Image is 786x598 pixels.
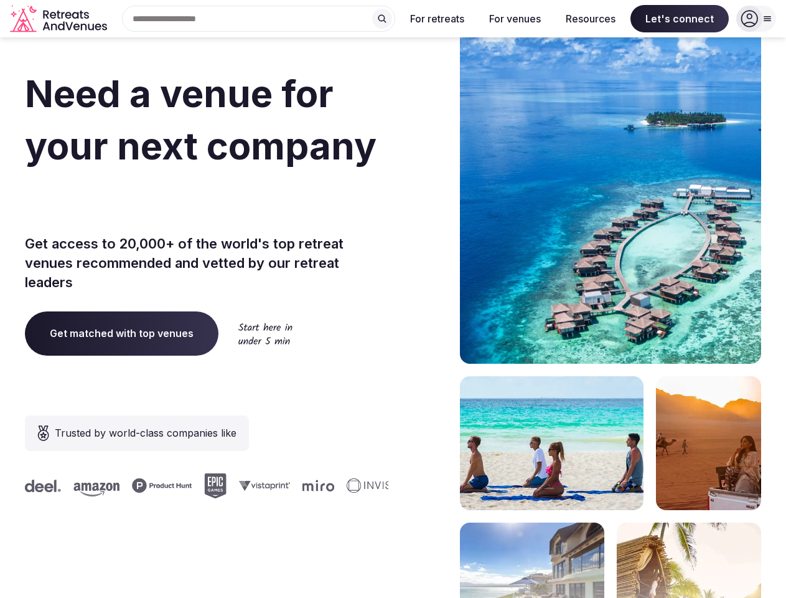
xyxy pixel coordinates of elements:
svg: Retreats and Venues company logo [10,5,110,33]
button: For venues [479,5,551,32]
svg: Deel company logo [23,480,59,492]
svg: Vistaprint company logo [237,480,288,491]
a: Get matched with top venues [25,311,218,355]
svg: Invisible company logo [345,478,413,493]
button: Resources [556,5,625,32]
img: woman sitting in back of truck with camels [656,376,761,510]
p: Get access to 20,000+ of the world's top retreat venues recommended and vetted by our retreat lea... [25,234,388,292]
span: Trusted by world-class companies like [55,425,236,440]
img: Start here in under 5 min [238,323,292,344]
img: yoga on tropical beach [460,376,643,510]
button: For retreats [400,5,474,32]
span: Need a venue for your next company [25,71,377,168]
svg: Miro company logo [301,480,332,491]
svg: Epic Games company logo [202,473,225,498]
span: Let's connect [630,5,729,32]
a: Visit the homepage [10,5,110,33]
